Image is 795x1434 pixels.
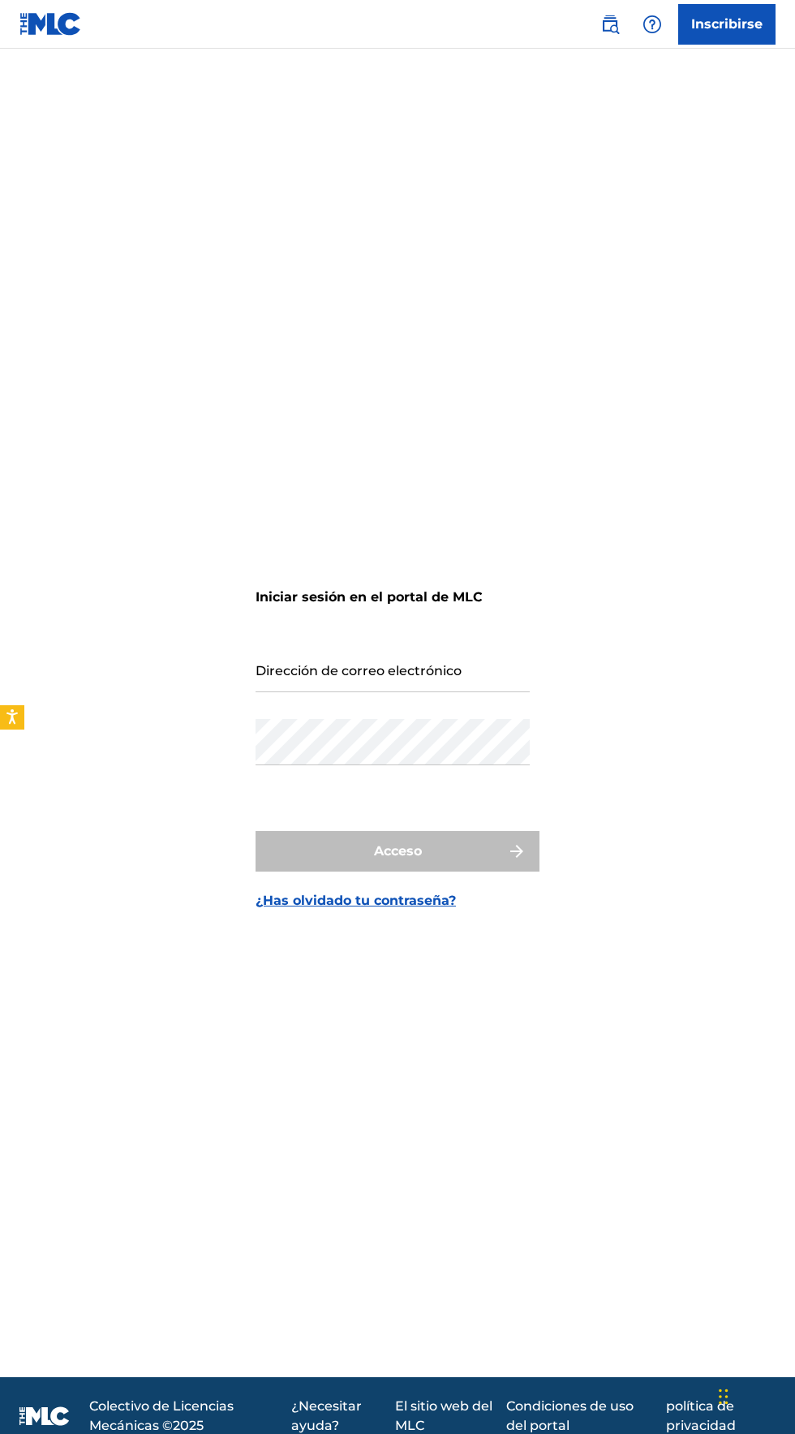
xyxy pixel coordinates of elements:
[636,8,668,41] div: Ayuda
[256,891,456,911] a: ¿Has olvidado tu contraseña?
[173,1418,204,1433] font: 2025
[89,1398,234,1433] font: Colectivo de Licencias Mecánicas ©
[714,1356,795,1434] iframe: Chat Widget
[291,1398,362,1433] font: ¿Necesitar ayuda?
[666,1398,736,1433] font: política de privacidad
[19,1406,70,1426] img: logo
[256,893,456,908] font: ¿Has olvidado tu contraseña?
[19,12,82,36] img: Logotipo del MLC
[678,4,776,45] a: Inscribirse
[642,15,662,34] img: ayuda
[256,589,483,605] font: Iniciar sesión en el portal de MLC
[594,8,626,41] a: Búsqueda pública
[714,1356,795,1434] div: Widget de chat
[395,1398,492,1433] font: El sitio web del MLC
[600,15,620,34] img: buscar
[691,16,763,32] font: Inscribirse
[719,1372,728,1421] div: Arrastrar
[506,1398,634,1433] font: Condiciones de uso del portal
